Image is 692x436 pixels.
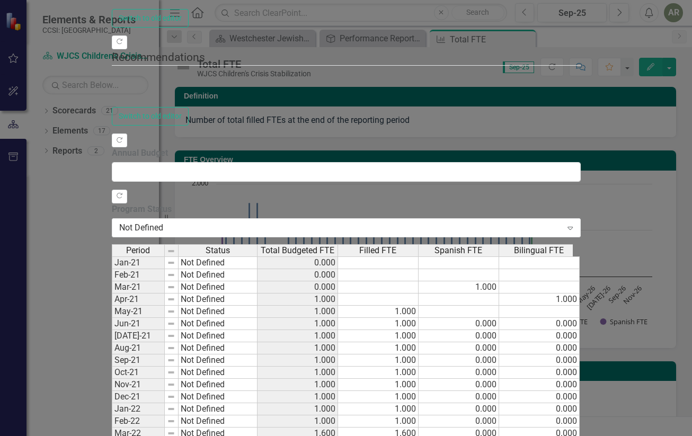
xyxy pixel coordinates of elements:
[258,269,338,281] td: 0.000
[167,307,175,316] img: 8DAGhfEEPCf229AAAAAElFTkSuQmCC
[258,415,338,428] td: 1.000
[179,256,258,269] td: Not Defined
[179,281,258,293] td: Not Defined
[338,367,419,379] td: 1.000
[179,342,258,354] td: Not Defined
[167,247,175,255] img: 8DAGhfEEPCf229AAAAAElFTkSuQmCC
[499,415,580,428] td: 0.000
[499,367,580,379] td: 0.000
[179,379,258,391] td: Not Defined
[167,319,175,328] img: 8DAGhfEEPCf229AAAAAElFTkSuQmCC
[119,221,562,234] div: Not Defined
[499,354,580,367] td: 0.000
[359,246,396,255] span: Filled FTE
[179,306,258,318] td: Not Defined
[419,354,499,367] td: 0.000
[126,246,150,255] span: Period
[167,332,175,340] img: 8DAGhfEEPCf229AAAAAElFTkSuQmCC
[499,293,580,306] td: 1.000
[179,354,258,367] td: Not Defined
[258,354,338,367] td: 1.000
[514,246,564,255] span: Bilingual FTE
[167,283,175,291] img: 8DAGhfEEPCf229AAAAAElFTkSuQmCC
[167,259,175,267] img: 8DAGhfEEPCf229AAAAAElFTkSuQmCC
[112,330,165,342] td: [DATE]-21
[338,330,419,342] td: 1.000
[112,147,581,159] label: Annual Budget
[338,318,419,330] td: 1.000
[338,403,419,415] td: 1.000
[499,391,580,403] td: 0.000
[419,330,499,342] td: 0.000
[112,367,165,379] td: Oct-21
[112,269,165,281] td: Feb-21
[179,391,258,403] td: Not Defined
[258,330,338,342] td: 1.000
[112,354,165,367] td: Sep-21
[499,342,580,354] td: 0.000
[179,415,258,428] td: Not Defined
[112,391,165,403] td: Dec-21
[167,368,175,377] img: 8DAGhfEEPCf229AAAAAElFTkSuQmCC
[258,391,338,403] td: 1.000
[167,417,175,425] img: 8DAGhfEEPCf229AAAAAElFTkSuQmCC
[261,246,334,255] span: Total Budgeted FTE
[112,293,165,306] td: Apr-21
[167,405,175,413] img: 8DAGhfEEPCf229AAAAAElFTkSuQmCC
[338,342,419,354] td: 1.000
[112,415,165,428] td: Feb-22
[419,367,499,379] td: 0.000
[258,342,338,354] td: 1.000
[419,379,499,391] td: 0.000
[112,203,581,216] label: Program Status
[179,318,258,330] td: Not Defined
[419,342,499,354] td: 0.000
[167,295,175,304] img: 8DAGhfEEPCf229AAAAAElFTkSuQmCC
[258,367,338,379] td: 1.000
[499,379,580,391] td: 0.000
[338,354,419,367] td: 1.000
[258,379,338,391] td: 1.000
[419,318,499,330] td: 0.000
[112,379,165,391] td: Nov-21
[179,367,258,379] td: Not Defined
[258,293,338,306] td: 1.000
[419,391,499,403] td: 0.000
[167,271,175,279] img: 8DAGhfEEPCf229AAAAAElFTkSuQmCC
[419,403,499,415] td: 0.000
[419,281,499,293] td: 1.000
[258,318,338,330] td: 1.000
[338,391,419,403] td: 1.000
[167,356,175,364] img: 8DAGhfEEPCf229AAAAAElFTkSuQmCC
[499,330,580,342] td: 0.000
[258,256,338,269] td: 0.000
[499,318,580,330] td: 0.000
[258,403,338,415] td: 1.000
[112,403,165,415] td: Jan-22
[179,330,258,342] td: Not Defined
[258,281,338,293] td: 0.000
[338,415,419,428] td: 1.000
[338,306,419,318] td: 1.000
[419,415,499,428] td: 0.000
[112,256,165,269] td: Jan-21
[112,49,581,66] legend: Recommendations
[112,342,165,354] td: Aug-21
[258,306,338,318] td: 1.000
[206,246,230,255] span: Status
[112,281,165,293] td: Mar-21
[179,269,258,281] td: Not Defined
[179,403,258,415] td: Not Defined
[167,344,175,352] img: 8DAGhfEEPCf229AAAAAElFTkSuQmCC
[112,306,165,318] td: May-21
[499,403,580,415] td: 0.000
[112,318,165,330] td: Jun-21
[167,393,175,401] img: 8DAGhfEEPCf229AAAAAElFTkSuQmCC
[167,380,175,389] img: 8DAGhfEEPCf229AAAAAElFTkSuQmCC
[338,379,419,391] td: 1.000
[179,293,258,306] td: Not Defined
[112,107,189,126] button: Switch to old editor
[112,9,189,28] button: Switch to old editor
[434,246,482,255] span: Spanish FTE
